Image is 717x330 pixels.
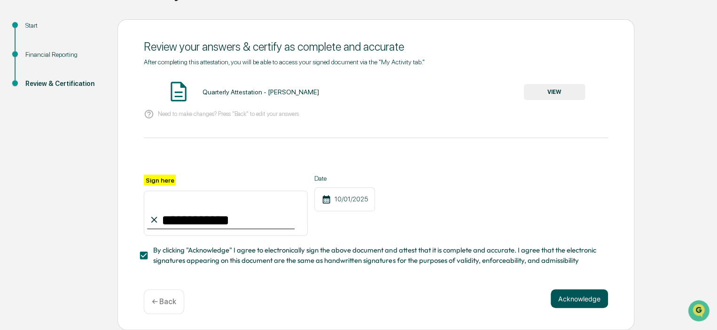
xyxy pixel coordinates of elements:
span: Preclearance [19,118,61,128]
button: Acknowledge [551,289,608,308]
p: Need to make changes? Press "Back" to edit your answers [158,110,299,117]
div: 🔎 [9,137,17,145]
img: 1746055101610-c473b297-6a78-478c-a979-82029cc54cd1 [9,72,26,89]
a: 🖐️Preclearance [6,115,64,131]
div: Start [25,21,102,31]
label: Date [314,175,375,182]
p: ← Back [152,297,176,306]
label: Sign here [144,175,176,185]
div: 🖐️ [9,119,17,127]
a: 🗄️Attestations [64,115,120,131]
span: Pylon [94,159,114,166]
span: By clicking "Acknowledge" I agree to electronically sign the above document and attest that it is... [153,245,600,266]
div: 🗄️ [68,119,76,127]
span: Attestations [78,118,117,128]
button: Start new chat [160,75,171,86]
img: Document Icon [167,80,190,103]
iframe: Open customer support [687,299,712,324]
div: Start new chat [32,72,154,81]
div: We're available if you need us! [32,81,119,89]
div: Quarterly Attestation - [PERSON_NAME] [202,88,319,96]
a: 🔎Data Lookup [6,132,63,149]
div: Review & Certification [25,79,102,89]
button: VIEW [524,84,585,100]
div: 10/01/2025 [314,187,375,211]
div: Financial Reporting [25,50,102,60]
p: How can we help? [9,20,171,35]
a: Powered byPylon [66,159,114,166]
div: Review your answers & certify as complete and accurate [144,40,608,54]
span: After completing this attestation, you will be able to access your signed document via the "My Ac... [144,58,425,66]
span: Data Lookup [19,136,59,146]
